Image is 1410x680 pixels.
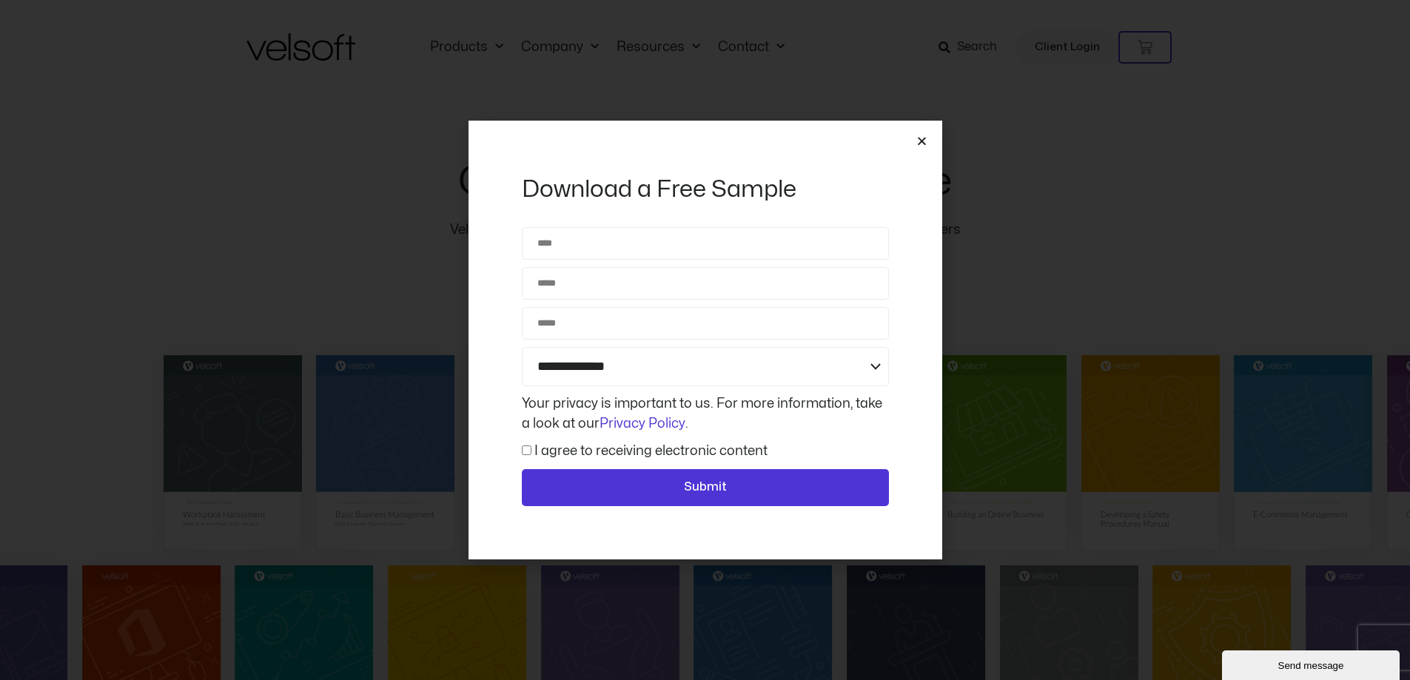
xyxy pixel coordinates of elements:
[522,469,889,506] button: Submit
[1222,647,1403,680] iframe: chat widget
[684,478,727,497] span: Submit
[534,445,768,457] label: I agree to receiving electronic content
[916,135,927,147] a: Close
[518,394,893,434] div: Your privacy is important to us. For more information, take a look at our .
[600,417,685,430] a: Privacy Policy
[522,174,889,205] h2: Download a Free Sample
